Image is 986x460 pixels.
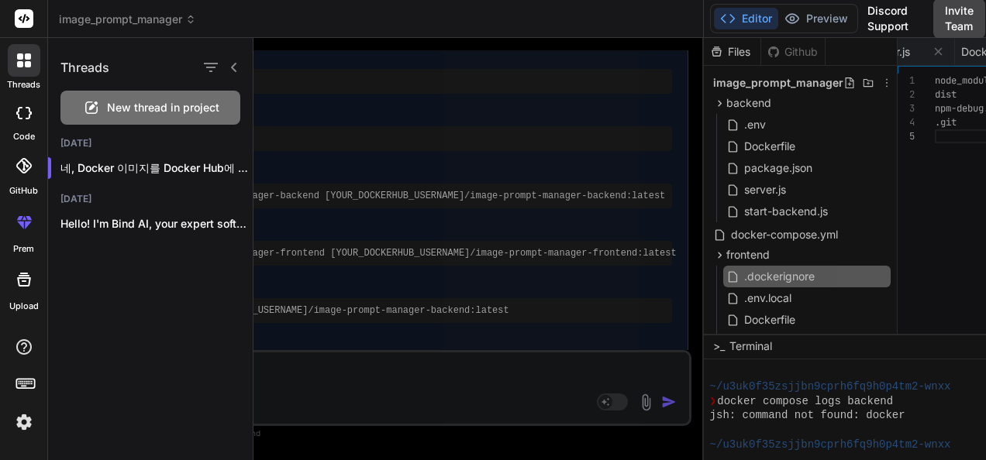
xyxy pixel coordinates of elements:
label: prem [13,242,34,256]
img: settings [11,409,37,435]
label: Upload [9,300,39,313]
label: threads [7,78,40,91]
h2: [DATE] [48,137,253,149]
label: code [13,130,35,143]
button: Preview [778,8,854,29]
h1: Threads [60,58,109,77]
span: New thread in project [107,100,219,115]
p: Hello! I'm Bind AI, your expert software... [60,216,253,232]
h2: [DATE] [48,193,253,205]
p: 네, Docker 이미지를 Docker Hub에 저장하는 방법을 초보자도... [60,160,253,176]
label: GitHub [9,184,38,197]
span: image_prompt_manager [59,12,196,27]
button: Editor [714,8,778,29]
